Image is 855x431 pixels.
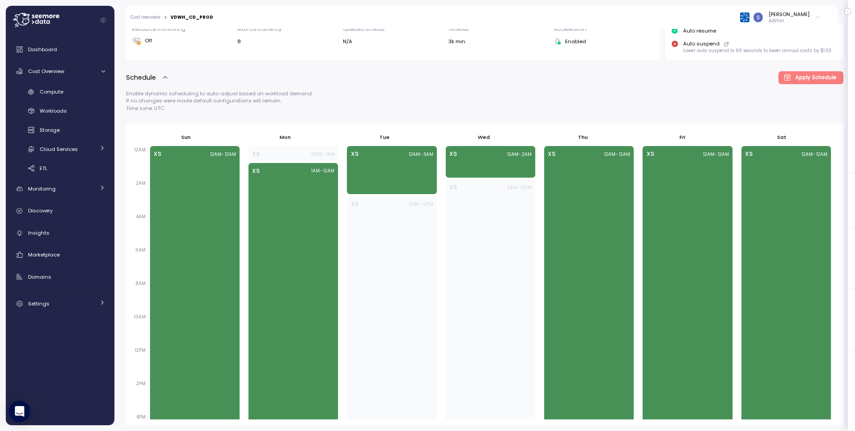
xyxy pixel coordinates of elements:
[478,134,490,141] p: Wed
[675,129,690,145] button: Fri
[769,18,810,24] p: Admin
[237,25,337,33] p: Max concurrency
[9,246,111,264] a: Marketplace
[795,72,836,84] span: Apply Schedule
[548,150,555,159] p: XS
[343,25,443,33] p: Queued timeout
[9,104,111,118] a: Workloads
[554,25,654,33] p: Acceleration
[311,168,334,174] p: 1AM - 12AM
[409,201,433,207] p: 3AM - 10PM
[449,183,457,192] p: XS
[134,414,148,420] span: 4PM
[246,145,340,162] div: XS12AM- 1AM
[345,145,439,195] div: XS12AM- 3AM
[210,151,236,158] p: 12AM - 12AM
[683,40,720,47] p: Auto suspend
[777,134,786,141] p: Sat
[9,295,111,313] a: Settings
[9,85,111,99] a: Compute
[703,151,729,158] p: 12AM - 12AM
[773,129,791,145] button: Sat
[133,247,148,253] span: 6AM
[449,150,457,159] p: XS
[351,200,358,209] p: XS
[252,167,260,175] p: XS
[507,151,532,158] p: 12AM - 2AM
[9,62,111,80] a: Cost Overview
[9,180,111,198] a: Monitoring
[680,134,685,141] p: Fri
[647,150,654,159] p: XS
[28,207,53,214] span: Discovery
[132,147,148,153] span: 12AM
[351,150,358,159] p: XS
[126,73,169,83] button: Schedule
[740,12,749,22] img: 68790ce639d2d68da1992664.PNG
[9,202,111,220] a: Discovery
[343,38,443,45] div: N/A
[9,123,111,138] a: Storage
[164,15,167,20] div: >
[134,214,148,220] span: 4AM
[802,151,827,158] p: 12AM - 12AM
[132,25,232,33] p: Resource monitoring
[9,41,111,58] a: Dashboard
[375,129,394,145] button: Tue
[683,27,716,34] p: Auto resume
[134,381,148,386] span: 2PM
[554,38,654,45] div: Enabled
[473,129,494,145] button: Wed
[130,15,160,20] a: Cost overview
[9,142,111,156] a: Cloud Services
[28,68,64,75] span: Cost Overview
[28,185,56,192] span: Monitoring
[683,48,831,54] p: Lower auto suspend to 60 seconds to lower annual costs by $1.03
[9,401,30,422] div: Open Intercom Messenger
[28,251,60,258] span: Marketplace
[132,37,232,45] div: Off
[40,165,47,172] span: ETL
[444,145,537,178] div: XS12AM- 2AM
[133,281,148,286] span: 8AM
[604,151,630,158] p: 12AM - 12AM
[132,314,148,320] span: 10AM
[379,134,390,141] p: Tue
[275,129,295,145] button: Mon
[28,300,49,307] span: Settings
[778,71,844,84] button: Apply Schedule
[181,134,191,141] p: Sun
[40,146,78,153] span: Cloud Services
[9,224,111,242] a: Insights
[409,151,433,158] p: 12AM - 3AM
[126,73,156,83] p: Schedule
[237,38,337,45] div: 8
[171,15,213,20] div: VDWH_CD_PROD
[311,151,334,158] p: 12AM - 1AM
[9,268,111,286] a: Domains
[9,161,111,175] a: ETL
[448,25,548,33] p: Timeout
[574,129,593,145] button: Thu
[745,150,753,159] p: XS
[448,38,548,45] div: 3k min
[28,229,49,236] span: Insights
[769,11,810,18] div: [PERSON_NAME]
[507,185,532,191] p: 2AM - 10PM
[133,347,148,353] span: 12PM
[578,134,588,141] p: Thu
[28,273,51,281] span: Domains
[252,150,260,159] p: XS
[98,17,109,24] button: Collapse navigation
[40,126,60,134] span: Storage
[40,107,67,114] span: Workloads
[40,88,63,95] span: Compute
[280,134,291,141] p: Mon
[134,180,148,186] span: 2AM
[154,150,161,159] p: XS
[126,90,843,112] p: Enable dynamic scheduling to auto-adjust based on workload demand. If no changes were made defaul...
[177,129,195,145] button: Sun
[753,12,763,22] img: ACg8ocLCy7HMj59gwelRyEldAl2GQfy23E10ipDNf0SDYCnD3y85RA=s96-c
[28,46,57,53] span: Dashboard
